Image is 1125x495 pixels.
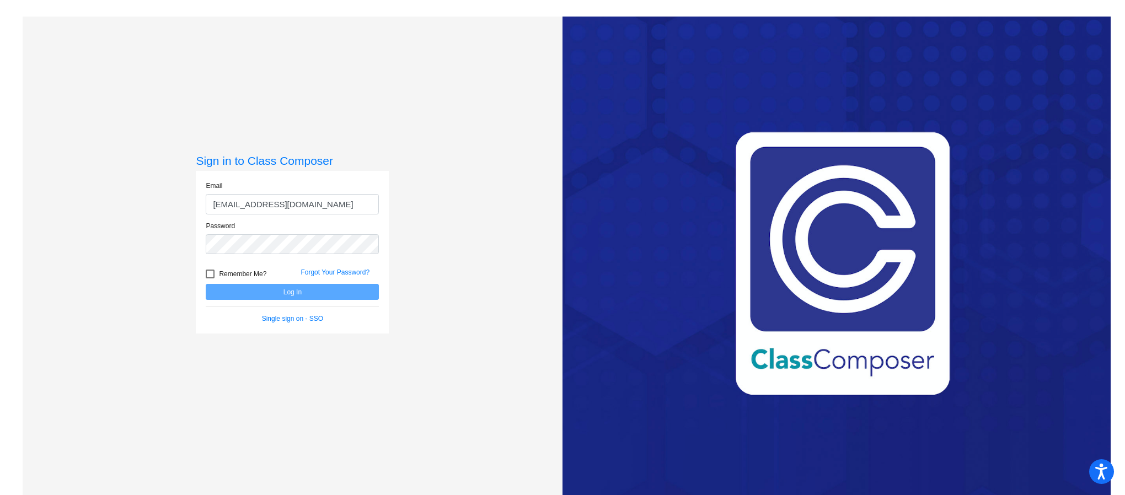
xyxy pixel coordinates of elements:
[301,268,369,276] a: Forgot Your Password?
[206,181,222,191] label: Email
[262,315,323,322] a: Single sign on - SSO
[206,284,379,300] button: Log In
[219,267,266,281] span: Remember Me?
[196,154,389,168] h3: Sign in to Class Composer
[206,221,235,231] label: Password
